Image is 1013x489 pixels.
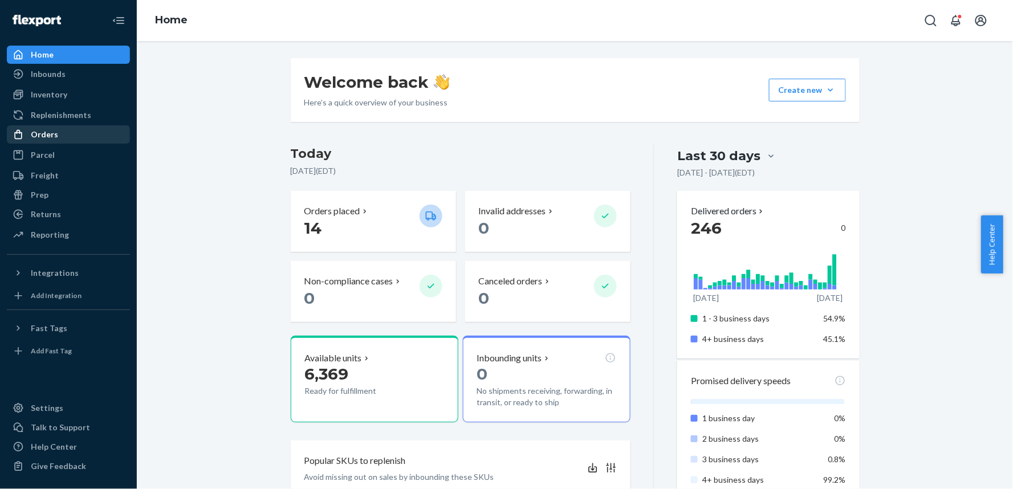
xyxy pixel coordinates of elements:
[291,261,456,322] button: Non-compliance cases 0
[835,434,846,443] span: 0%
[691,218,845,238] div: 0
[702,333,815,345] p: 4+ business days
[31,89,67,100] div: Inventory
[31,49,54,60] div: Home
[7,418,130,437] a: Talk to Support
[7,205,130,223] a: Returns
[7,65,130,83] a: Inbounds
[702,433,815,445] p: 2 business days
[7,342,130,360] a: Add Fast Tag
[702,474,815,486] p: 4+ business days
[7,226,130,244] a: Reporting
[31,323,67,334] div: Fast Tags
[7,146,130,164] a: Parcel
[7,106,130,124] a: Replenishments
[970,9,992,32] button: Open account menu
[155,14,188,26] a: Home
[31,346,72,356] div: Add Fast Tag
[824,334,846,344] span: 45.1%
[31,209,61,220] div: Returns
[7,125,130,144] a: Orders
[31,402,63,414] div: Settings
[304,275,393,288] p: Non-compliance cases
[304,205,360,218] p: Orders placed
[7,438,130,456] a: Help Center
[31,189,48,201] div: Prep
[305,352,362,365] p: Available units
[477,364,488,384] span: 0
[477,385,616,408] p: No shipments receiving, forwarding, in transit, or ready to ship
[465,261,630,322] button: Canceled orders 0
[13,15,61,26] img: Flexport logo
[479,275,543,288] p: Canceled orders
[945,9,967,32] button: Open notifications
[31,129,58,140] div: Orders
[824,313,846,323] span: 54.9%
[304,288,315,308] span: 0
[702,413,815,424] p: 1 business day
[305,385,410,397] p: Ready for fulfillment
[817,292,843,304] p: [DATE]
[824,475,846,484] span: 99.2%
[31,109,91,121] div: Replenishments
[691,374,791,388] p: Promised delivery speeds
[291,145,631,163] h3: Today
[7,46,130,64] a: Home
[107,9,130,32] button: Close Navigation
[677,147,760,165] div: Last 30 days
[691,205,766,218] button: Delivered orders
[479,288,490,308] span: 0
[7,457,130,475] button: Give Feedback
[291,191,456,252] button: Orders placed 14
[465,191,630,252] button: Invalid addresses 0
[702,313,815,324] p: 1 - 3 business days
[291,336,458,422] button: Available units6,369Ready for fulfillment
[31,267,79,279] div: Integrations
[31,291,82,300] div: Add Integration
[304,72,450,92] h1: Welcome back
[479,205,546,218] p: Invalid addresses
[304,218,322,238] span: 14
[304,97,450,108] p: Here’s a quick overview of your business
[31,149,55,161] div: Parcel
[146,4,197,37] ol: breadcrumbs
[31,441,77,453] div: Help Center
[463,336,630,422] button: Inbounding units0No shipments receiving, forwarding, in transit, or ready to ship
[31,170,59,181] div: Freight
[7,166,130,185] a: Freight
[7,186,130,204] a: Prep
[7,287,130,305] a: Add Integration
[769,79,846,101] button: Create new
[702,454,815,465] p: 3 business days
[479,218,490,238] span: 0
[677,167,755,178] p: [DATE] - [DATE] ( EDT )
[7,399,130,417] a: Settings
[477,352,542,365] p: Inbounding units
[835,413,846,423] span: 0%
[828,454,846,464] span: 0.8%
[31,229,69,241] div: Reporting
[304,454,406,467] p: Popular SKUs to replenish
[291,165,631,177] p: [DATE] ( EDT )
[920,9,942,32] button: Open Search Box
[31,68,66,80] div: Inbounds
[7,85,130,104] a: Inventory
[693,292,719,304] p: [DATE]
[981,215,1003,274] button: Help Center
[31,461,86,472] div: Give Feedback
[304,471,494,483] p: Avoid missing out on sales by inbounding these SKUs
[691,218,722,238] span: 246
[7,264,130,282] button: Integrations
[31,422,90,433] div: Talk to Support
[434,74,450,90] img: hand-wave emoji
[7,319,130,337] button: Fast Tags
[305,364,349,384] span: 6,369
